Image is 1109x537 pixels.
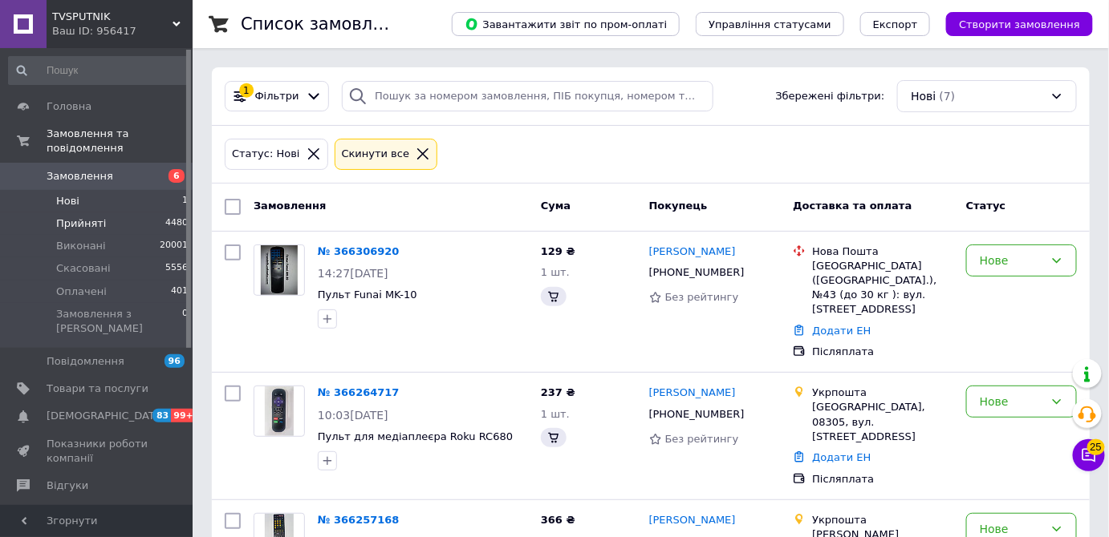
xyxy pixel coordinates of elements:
[649,408,745,420] span: [PHONE_NUMBER]
[229,146,303,163] div: Статус: Нові
[339,146,413,163] div: Cкинути все
[255,89,299,104] span: Фільтри
[261,245,298,295] img: Фото товару
[649,200,708,212] span: Покупець
[541,514,575,526] span: 366 ₴
[452,12,680,36] button: Завантажити звіт по пром-оплаті
[318,430,513,442] a: Пульт для медіаплеєра Roku RC680
[56,194,79,208] span: Нові
[696,12,844,36] button: Управління статусами
[940,90,956,103] span: (7)
[946,12,1093,36] button: Створити замовлення
[541,200,571,212] span: Cума
[8,56,189,85] input: Пошук
[911,88,936,104] span: Нові
[812,400,953,444] div: [GEOGRAPHIC_DATA], 08305, вул. [STREET_ADDRESS]
[793,200,912,212] span: Доставка та оплата
[318,386,400,398] a: № 366264717
[182,194,188,208] span: 1
[47,169,113,184] span: Замовлення
[265,386,293,436] img: Фото товару
[776,89,885,104] span: Збережені фільтри:
[47,354,124,369] span: Повідомлення
[649,386,736,401] a: [PERSON_NAME]
[56,261,111,276] span: Скасовані
[665,291,739,303] span: Без рейтингу
[52,10,173,24] span: TVSPUTNIK
[541,245,575,257] span: 129 ₴
[665,433,739,445] span: Без рейтингу
[873,18,918,30] span: Експорт
[318,514,400,526] a: № 366257168
[182,307,188,336] span: 0
[47,382,148,396] span: Товари та послуги
[812,259,953,317] div: [GEOGRAPHIC_DATA] ([GEOGRAPHIC_DATA].), №43 (до 30 кг ): вул. [STREET_ADDRESS]
[812,345,953,359] div: Післяплата
[1073,439,1105,471] button: Чат з покупцем25
[254,244,305,296] a: Фото товару
[47,127,193,155] span: Замовлення та повідомлення
[47,99,91,114] span: Головна
[318,245,400,257] a: № 366306920
[254,386,305,437] a: Фото товару
[165,216,188,231] span: 4480
[165,261,188,276] span: 5556
[56,285,107,299] span: Оплачені
[160,239,188,253] span: 20001
[649,513,736,528] a: [PERSON_NAME]
[860,12,931,36] button: Експорт
[171,285,188,299] span: 401
[254,200,326,212] span: Замовлення
[47,437,148,466] span: Показники роботи компанії
[318,289,417,301] a: Пульт Funai MK-10
[56,239,106,253] span: Виконані
[1087,439,1105,455] span: 25
[165,354,185,368] span: 96
[649,244,736,260] a: [PERSON_NAME]
[47,409,165,423] span: [DEMOGRAPHIC_DATA]
[169,169,185,183] span: 6
[812,244,953,259] div: Нова Пошта
[342,81,713,112] input: Пошук за номером замовлення, ПІБ покупця, номером телефону, Email, номером накладної
[56,216,106,231] span: Прийняті
[649,266,745,278] span: [PHONE_NUMBER]
[980,393,1044,410] div: Нове
[241,14,404,34] h1: Список замовлень
[465,17,667,31] span: Завантажити звіт по пром-оплаті
[541,266,570,278] span: 1 шт.
[966,200,1006,212] span: Статус
[47,478,88,493] span: Відгуки
[980,252,1044,269] div: Нове
[812,386,953,400] div: Укрпошта
[318,267,388,280] span: 14:27[DATE]
[152,409,171,422] span: 83
[239,83,254,97] div: 1
[812,325,871,337] a: Додати ЕН
[709,18,831,30] span: Управління статусами
[541,408,570,420] span: 1 шт.
[812,513,953,527] div: Укрпошта
[812,472,953,487] div: Післяплата
[959,18,1080,30] span: Створити замовлення
[812,451,871,463] a: Додати ЕН
[930,18,1093,30] a: Створити замовлення
[52,24,193,38] div: Ваш ID: 956417
[56,307,182,336] span: Замовлення з [PERSON_NAME]
[318,409,388,422] span: 10:03[DATE]
[541,386,575,398] span: 237 ₴
[171,409,197,422] span: 99+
